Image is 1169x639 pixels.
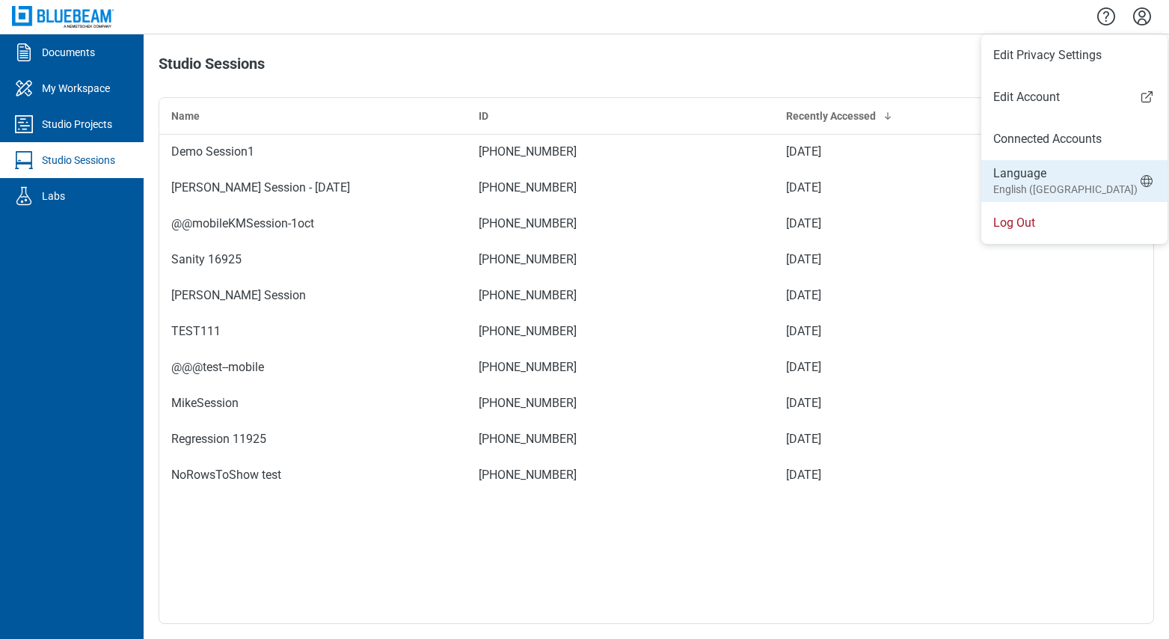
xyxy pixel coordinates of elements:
a: Connected Accounts [993,130,1156,148]
div: TEST111 [171,322,455,340]
td: [DATE] [774,170,1081,206]
div: @@mobileKMSession-1oct [171,215,455,233]
div: Documents [42,45,95,60]
div: Labs [42,189,65,204]
div: Sanity 16925 [171,251,455,269]
svg: My Workspace [12,76,36,100]
div: MikeSession [171,394,455,412]
div: Language [993,165,1138,197]
td: [DATE] [774,314,1081,349]
td: [PHONE_NUMBER] [467,170,774,206]
td: [PHONE_NUMBER] [467,421,774,457]
svg: Studio Sessions [12,148,36,172]
td: [PHONE_NUMBER] [467,385,774,421]
div: ID [479,108,762,123]
svg: Documents [12,40,36,64]
div: Studio Sessions [42,153,115,168]
div: Name [171,108,455,123]
td: [PHONE_NUMBER] [467,206,774,242]
td: [PHONE_NUMBER] [467,134,774,170]
table: bb-data-table [159,98,1153,493]
ul: Menu [981,34,1168,244]
button: Settings [1130,4,1154,29]
td: [DATE] [774,242,1081,278]
svg: Labs [12,184,36,208]
td: [DATE] [774,349,1081,385]
div: [PERSON_NAME] Session - [DATE] [171,179,455,197]
img: Bluebeam, Inc. [12,6,114,28]
td: [PHONE_NUMBER] [467,314,774,349]
div: Demo Session1 [171,143,455,161]
td: [PHONE_NUMBER] [467,457,774,493]
td: [PHONE_NUMBER] [467,278,774,314]
td: [PHONE_NUMBER] [467,349,774,385]
div: [PERSON_NAME] Session [171,287,455,305]
div: NoRowsToShow test [171,466,455,484]
div: @@@test--mobile [171,358,455,376]
td: [DATE] [774,421,1081,457]
td: [DATE] [774,457,1081,493]
li: Edit Privacy Settings [981,34,1168,76]
div: My Workspace [42,81,110,96]
div: Regression 11925 [171,430,455,448]
td: [DATE] [774,385,1081,421]
td: [DATE] [774,134,1081,170]
div: Studio Projects [42,117,112,132]
svg: Studio Projects [12,112,36,136]
td: [DATE] [774,278,1081,314]
li: Log Out [981,202,1168,244]
div: Recently Accessed [786,108,1070,123]
a: Edit Account [981,88,1168,106]
small: English ([GEOGRAPHIC_DATA]) [993,182,1138,197]
td: [PHONE_NUMBER] [467,242,774,278]
h1: Studio Sessions [159,55,265,79]
td: [DATE] [774,206,1081,242]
